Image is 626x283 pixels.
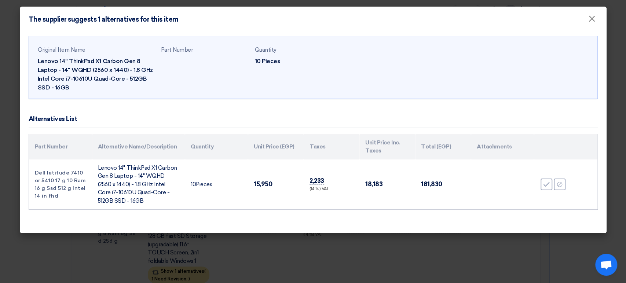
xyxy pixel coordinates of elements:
span: × [588,13,596,28]
span: 2,233 [310,177,324,185]
div: Quantity [255,46,343,54]
td: Lenovo 14" ThinkPad X1 Carbon Gen 8 Laptop - 14" WQHD (2560 x 1440) - 1.8 GHz Intel Core i7-10610... [92,159,185,210]
th: Total (EGP) [415,134,471,159]
span: 15,950 [254,180,272,188]
th: Unit Price (EGP) [248,134,304,159]
span: 18,183 [365,180,382,188]
div: 10 Pieces [255,57,343,66]
th: Unit Price Inc. Taxes [359,134,415,159]
div: Part Number [161,46,249,54]
div: Alternatives List [29,114,77,124]
th: Alternative Name/Description [92,134,185,159]
td: Pieces [185,159,248,210]
th: Part Number [29,134,92,159]
span: 10 [191,181,196,188]
div: Lenovo 14" ThinkPad X1 Carbon Gen 8 Laptop - 14" WQHD (2560 x 1440) - 1.8 GHz Intel Core i7-10610... [38,57,155,92]
div: (14 %) VAT [310,186,354,192]
th: Taxes [304,134,359,159]
a: Open chat [595,254,617,276]
span: 181,830 [421,180,442,188]
td: Dell latitude 7410 or 5410 17 g 10 Ram 16 g Ssd 512 g Intel 14 in fhd [29,159,92,210]
button: Close [582,12,601,26]
th: Attachments [471,134,534,159]
th: Quantity [185,134,248,159]
div: Original Item Name [38,46,155,54]
h4: The supplier suggests 1 alternatives for this item [29,15,179,23]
